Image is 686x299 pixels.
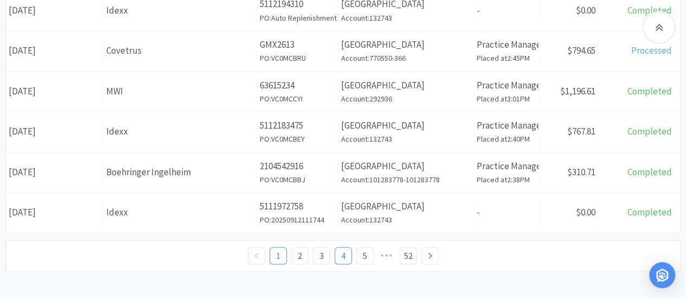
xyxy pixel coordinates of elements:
div: [DATE] [6,37,104,65]
li: Previous Page [248,247,265,264]
li: 4 [335,247,352,264]
span: $794.65 [567,44,595,56]
p: Practice Manager [477,118,536,133]
a: 3 [313,247,330,264]
h6: PO: VC0MCBRU [260,52,335,64]
h6: Account: 770550-366 [341,52,471,64]
li: 2 [291,247,309,264]
span: $767.81 [567,125,595,137]
div: MWI [106,84,254,99]
p: [GEOGRAPHIC_DATA] [341,159,471,174]
span: Completed [627,85,672,97]
h6: Placed at 2:40PM [477,133,536,145]
h6: PO: VC0MCCYI [260,93,335,105]
h6: Account: 132743 [341,214,471,226]
p: 2104542916 [260,159,335,174]
span: Completed [627,4,672,16]
h6: Account: 292936 [341,93,471,105]
div: Idexx [106,3,254,18]
div: Boehringer Ingelheim [106,165,254,180]
a: 52 [400,247,416,264]
p: 5111972758 [260,199,335,214]
a: 1 [270,247,286,264]
span: $0.00 [576,4,595,16]
span: $310.71 [567,166,595,178]
i: icon: right [427,252,433,259]
h6: Account: 132743 [341,12,471,24]
p: [GEOGRAPHIC_DATA] [341,118,471,133]
span: Completed [627,125,672,137]
p: [GEOGRAPHIC_DATA] [341,199,471,214]
span: ••• [378,247,395,264]
li: 1 [270,247,287,264]
i: icon: left [253,252,260,259]
h6: PO: Auto Replenishment Order [260,12,335,24]
p: GMX2613 [260,37,335,52]
div: Covetrus [106,43,254,58]
span: Completed [627,206,672,218]
h6: Placed at 2:45PM [477,52,536,64]
p: Practice Manager [477,78,536,93]
p: 63615234 [260,78,335,93]
div: [DATE] [6,158,104,186]
h6: PO: VC0MCBBJ [260,174,335,186]
div: [DATE] [6,78,104,105]
h6: Account: 101283778-101283778 [341,174,471,186]
li: 5 [356,247,374,264]
h6: Placed at 2:38PM [477,174,536,186]
div: [DATE] [6,118,104,145]
p: [GEOGRAPHIC_DATA] [341,78,471,93]
p: Practice Manager [477,37,536,52]
li: Next 5 Pages [378,247,395,264]
a: 4 [335,247,351,264]
div: Idexx [106,205,254,220]
p: 5112183475 [260,118,335,133]
span: $1,196.61 [560,85,595,97]
span: $0.00 [576,206,595,218]
a: 2 [292,247,308,264]
p: - [477,205,536,220]
a: 5 [357,247,373,264]
li: Next Page [421,247,439,264]
span: Completed [627,166,672,178]
div: Open Intercom Messenger [649,262,675,288]
h6: PO: VC0MCBEY [260,133,335,145]
p: [GEOGRAPHIC_DATA] [341,37,471,52]
p: Practice Manager [477,159,536,174]
div: [DATE] [6,199,104,226]
div: Idexx [106,124,254,139]
h6: PO: 20250912111744 [260,214,335,226]
span: Processed [631,44,672,56]
p: - [477,3,536,18]
h6: Account: 132743 [341,133,471,145]
h6: Placed at 3:01PM [477,93,536,105]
